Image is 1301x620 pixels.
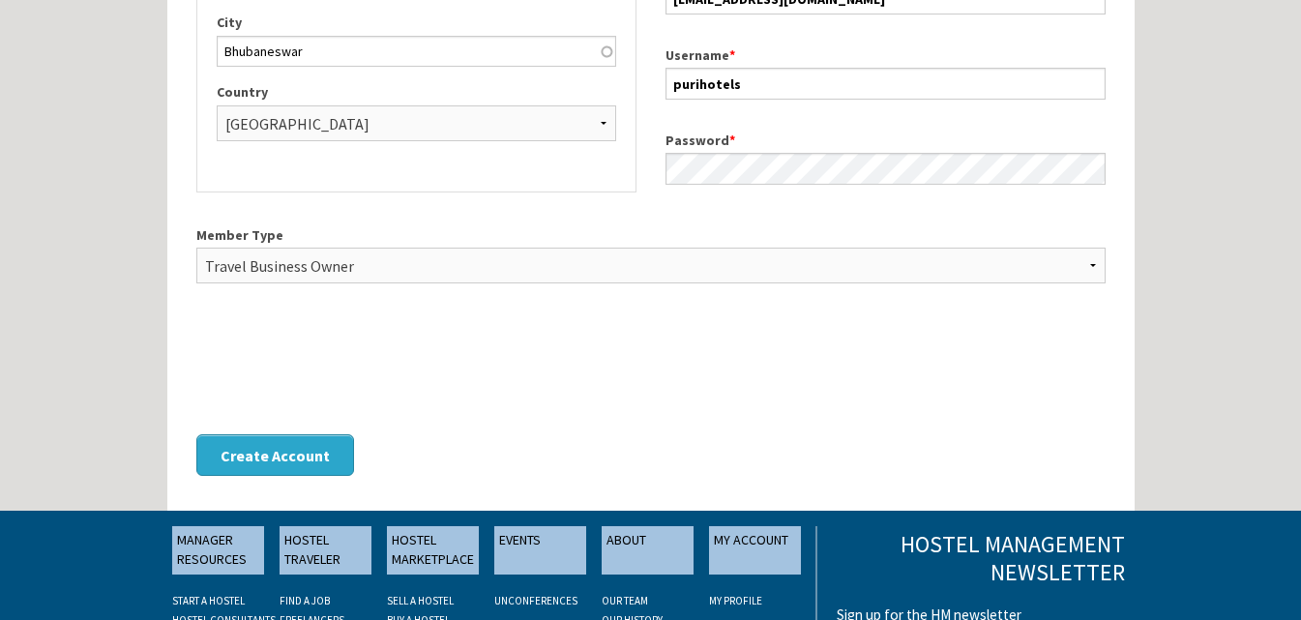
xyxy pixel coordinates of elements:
a: UNCONFERENCES [494,594,577,607]
label: Country [217,82,616,103]
label: Member Type [196,225,1106,246]
a: ABOUT [602,526,694,575]
iframe: reCAPTCHA [196,329,490,404]
a: HOSTEL TRAVELER [280,526,371,575]
a: SELL A HOSTEL [387,594,454,607]
a: START A HOSTEL [172,594,245,607]
a: HOSTEL MARKETPLACE [387,526,479,575]
a: MANAGER RESOURCES [172,526,264,575]
a: EVENTS [494,526,586,575]
a: My Profile [709,594,762,607]
button: Create Account [196,434,354,476]
label: Username [665,45,1106,66]
label: City [217,13,616,33]
label: Password [665,131,1106,151]
a: OUR TEAM [602,594,648,607]
a: MY ACCOUNT [709,526,801,575]
span: This field is required. [729,46,735,64]
h3: Hostel Management Newsletter [831,531,1124,587]
a: FIND A JOB [280,594,330,607]
span: This field is required. [729,132,735,149]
